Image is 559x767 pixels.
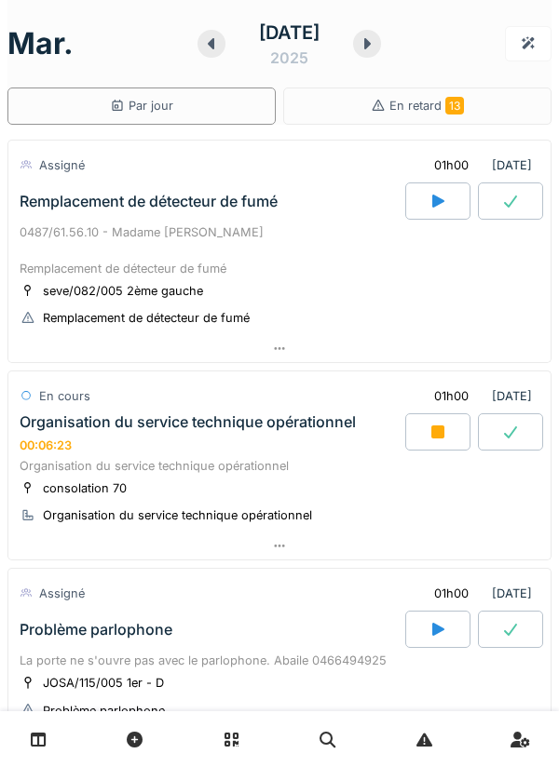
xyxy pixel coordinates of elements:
div: Remplacement de détecteur de fumé [20,193,278,210]
div: JOSA/115/005 1er - D [43,674,164,692]
div: En cours [39,387,90,405]
div: 01h00 [434,585,469,602]
div: 00:06:23 [20,438,72,452]
div: consolation 70 [43,479,127,497]
div: Remplacement de détecteur de fumé [43,309,250,327]
div: [DATE] [418,379,539,413]
div: 01h00 [434,387,469,405]
span: 13 [445,97,464,114]
div: [DATE] [418,148,539,182]
div: Organisation du service technique opérationnel [20,457,539,475]
div: Assigné [39,585,85,602]
div: Assigné [39,156,85,174]
div: 0487/61.56.10 - Madame [PERSON_NAME] Remplacement de détecteur de fumé [20,223,539,277]
div: seve/082/005 2ème gauche [43,282,203,300]
div: [DATE] [259,19,320,47]
div: Problème parlophone [20,621,172,639]
div: La porte ne s'ouvre pas avec le parlophone. Abaile 0466494925 [20,652,539,669]
span: En retard [389,99,464,113]
div: 01h00 [434,156,469,174]
div: [DATE] [418,576,539,611]
h1: mar. [7,26,74,61]
div: Organisation du service technique opérationnel [20,413,356,431]
div: 2025 [270,47,308,69]
div: Par jour [110,97,173,114]
div: Problème parlophone [43,702,165,720]
div: Organisation du service technique opérationnel [43,506,312,524]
